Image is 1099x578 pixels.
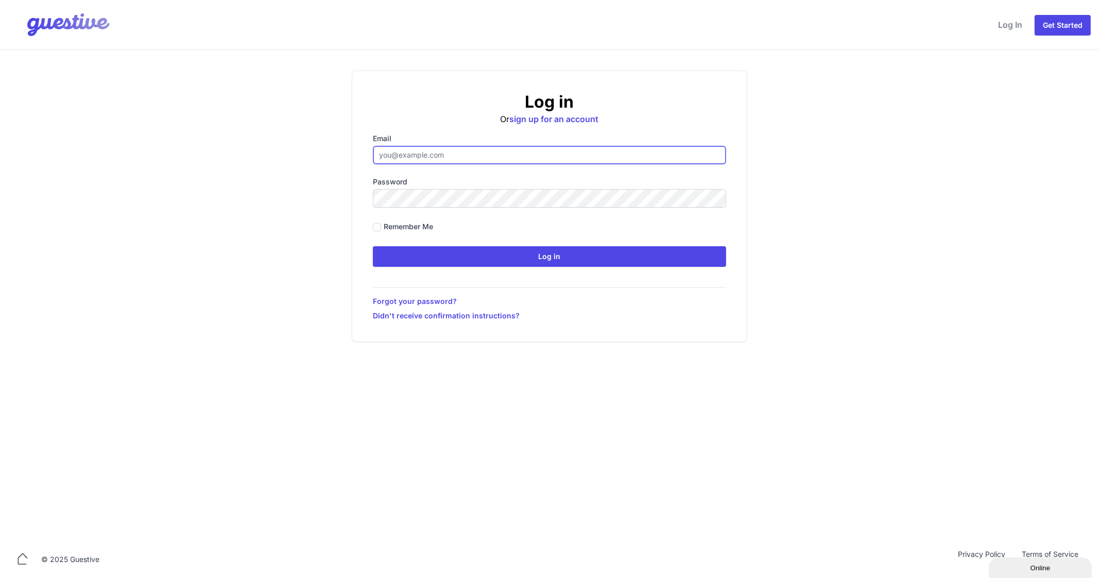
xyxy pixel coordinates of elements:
[510,114,599,124] a: sign up for an account
[373,311,726,321] a: Didn't receive confirmation instructions?
[373,177,726,187] label: Password
[994,12,1026,37] a: Log In
[8,4,112,45] img: Your Company
[41,554,99,565] div: © 2025 Guestive
[1014,549,1087,570] a: Terms of Service
[373,246,726,267] input: Log in
[384,222,433,232] label: Remember me
[950,549,1014,570] a: Privacy Policy
[373,133,726,144] label: Email
[373,92,726,125] div: Or
[373,146,726,164] input: you@example.com
[989,555,1094,578] iframe: chat widget
[373,296,726,307] a: Forgot your password?
[1035,15,1091,36] a: Get Started
[373,92,726,112] h2: Log in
